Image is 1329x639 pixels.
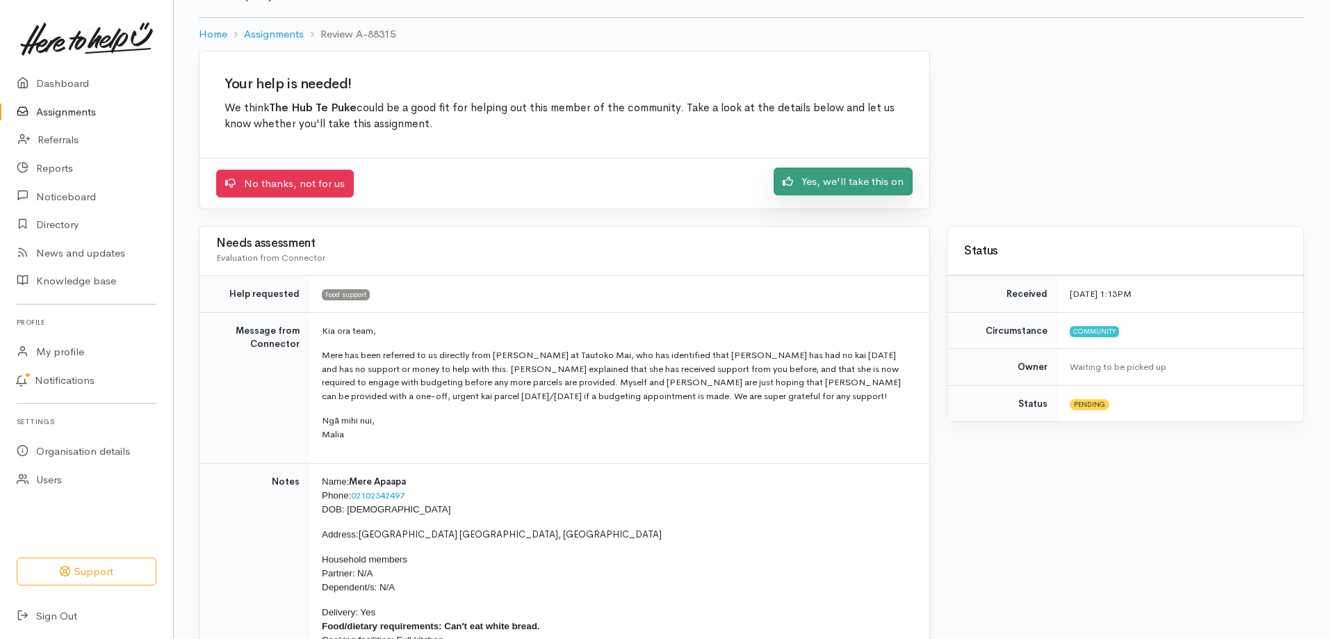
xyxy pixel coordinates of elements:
[304,26,396,42] li: Review A-88315
[199,26,227,42] a: Home
[322,324,913,338] p: Kia ora team,
[964,245,1287,258] h3: Status
[225,100,904,133] p: We think could be a good fit for helping out this member of the community. Take a look at the det...
[216,237,913,250] h3: Needs assessment
[322,289,370,300] span: Food support
[947,349,1059,386] td: Owner
[199,276,311,313] td: Help requested
[1070,326,1119,337] span: Community
[322,554,407,592] span: Household members Partner: N/A Dependent/s: N/A
[947,312,1059,349] td: Circumstance
[322,476,349,487] span: Name:
[17,313,156,332] h6: Profile
[216,252,325,264] span: Evaluation from Connector
[1070,399,1109,410] span: Pending
[322,490,351,501] span: Phone:
[947,385,1059,421] td: Status
[225,76,904,92] h2: Your help is needed!
[244,26,304,42] a: Assignments
[199,312,311,464] td: Message from Connector
[322,529,359,540] span: Address:
[17,558,156,586] button: Support
[349,476,406,487] span: Mere Apaapa
[322,414,913,441] p: Ngā mihi nui, Malia
[359,528,662,540] span: [GEOGRAPHIC_DATA] [GEOGRAPHIC_DATA], [GEOGRAPHIC_DATA]
[1070,360,1287,374] div: Waiting to be picked up
[17,412,156,431] h6: Settings
[216,170,354,198] a: No thanks, not for us
[1070,288,1132,300] time: [DATE] 1:13PM
[322,621,539,631] span: Food/dietary requirements: Can't eat white bread.
[269,101,357,115] b: The Hub Te Puke
[322,504,450,515] span: DOB: [DEMOGRAPHIC_DATA]
[774,168,913,196] a: Yes, we'll take this on
[351,490,405,501] a: 02102342497
[947,276,1059,313] td: Received
[199,18,1304,51] nav: breadcrumb
[322,348,913,403] p: Mere has been referred to us directly from [PERSON_NAME] at Tautoko Mai, who has identified that ...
